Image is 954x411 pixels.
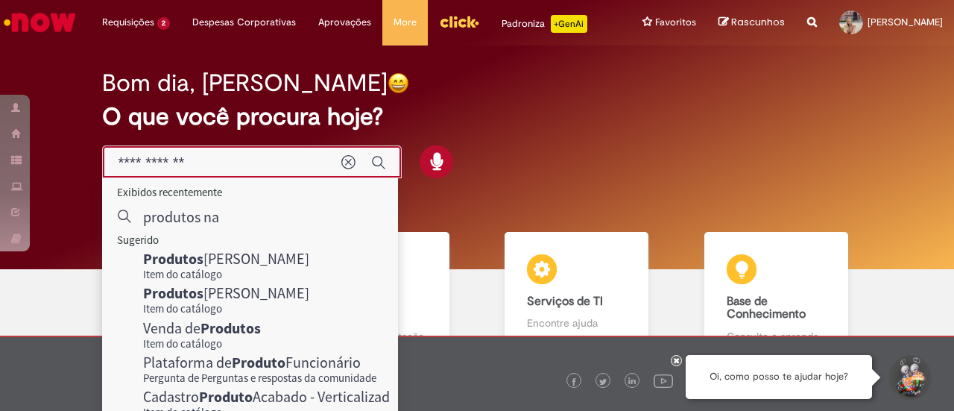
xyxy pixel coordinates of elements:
[78,232,278,361] a: Tirar dúvidas Tirar dúvidas com Lupi Assist e Gen Ai
[439,10,479,33] img: click_logo_yellow_360x200.png
[655,15,696,30] span: Favoritos
[157,17,170,30] span: 2
[599,378,607,386] img: logo_footer_twitter.png
[654,371,673,390] img: logo_footer_youtube.png
[192,15,296,30] span: Despesas Corporativas
[718,16,785,30] a: Rascunhos
[102,104,851,130] h2: O que você procura hoje?
[570,378,578,386] img: logo_footer_facebook.png
[887,355,932,400] button: Iniciar Conversa de Suporte
[677,232,876,361] a: Base de Conhecimento Consulte e aprenda
[727,294,806,322] b: Base de Conhecimento
[527,294,603,309] b: Serviços de TI
[388,72,409,94] img: happy-face.png
[102,15,154,30] span: Requisições
[868,16,943,28] span: [PERSON_NAME]
[318,15,371,30] span: Aprovações
[102,70,388,96] h2: Bom dia, [PERSON_NAME]
[727,329,826,344] p: Consulte e aprenda
[394,15,417,30] span: More
[502,15,587,33] div: Padroniza
[731,15,785,29] span: Rascunhos
[527,316,626,330] p: Encontre ajuda
[551,15,587,33] p: +GenAi
[477,232,677,361] a: Serviços de TI Encontre ajuda
[1,7,78,37] img: ServiceNow
[686,355,872,399] div: Oi, como posso te ajudar hoje?
[628,377,636,386] img: logo_footer_linkedin.png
